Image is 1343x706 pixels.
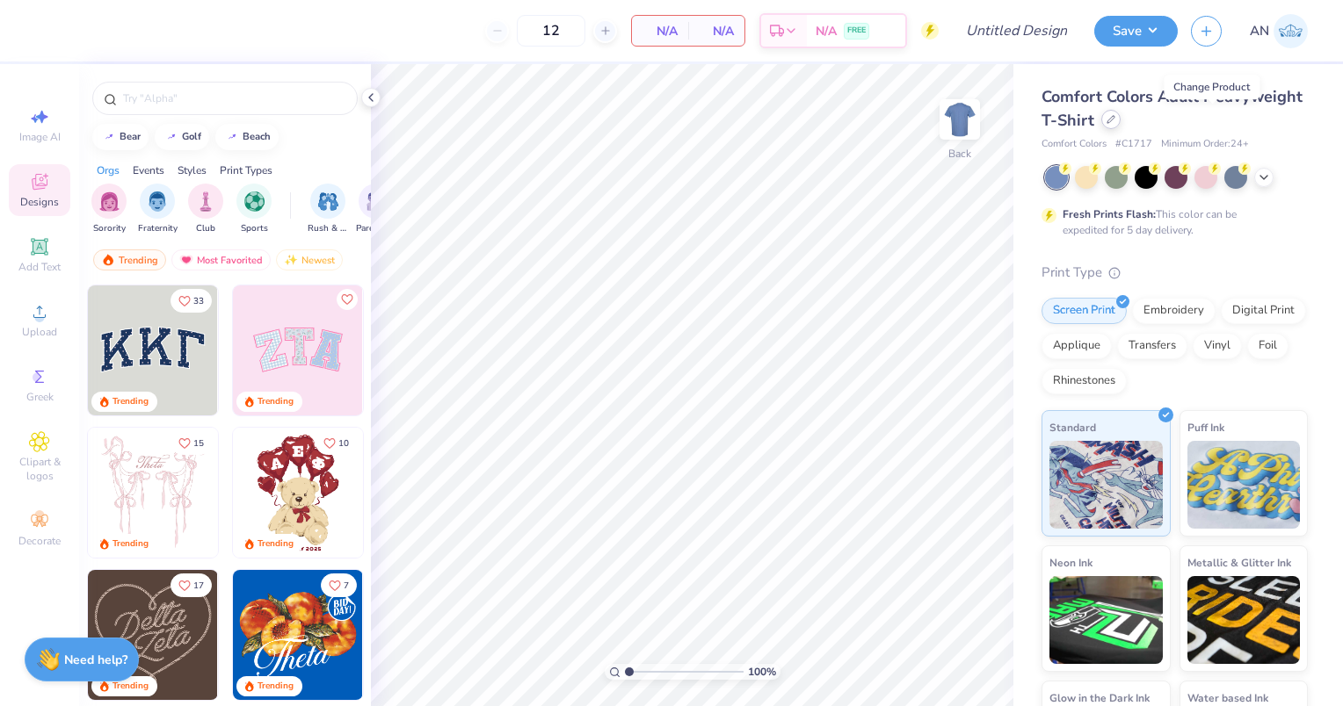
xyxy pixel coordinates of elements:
img: Sports Image [244,191,265,212]
img: Back [942,102,977,137]
div: Trending [258,395,294,408]
img: ead2b24a-117b-4488-9b34-c08fd5176a7b [217,570,347,700]
img: 8659caeb-cee5-4a4c-bd29-52ea2f761d42 [233,570,363,700]
button: filter button [356,184,396,235]
span: 100 % [748,664,776,680]
span: Clipart & logos [9,455,70,483]
button: Like [171,431,212,455]
span: Designs [20,195,59,209]
div: Transfers [1117,333,1187,359]
button: Like [321,573,357,597]
img: trend_line.gif [164,132,178,142]
span: Parent's Weekend [356,222,396,235]
span: Comfort Colors Adult Heavyweight T-Shirt [1042,86,1303,131]
img: 83dda5b0-2158-48ca-832c-f6b4ef4c4536 [88,428,218,558]
button: Like [337,289,358,310]
img: e74243e0-e378-47aa-a400-bc6bcb25063a [362,428,492,558]
button: filter button [236,184,272,235]
span: AN [1250,21,1269,41]
img: 587403a7-0594-4a7f-b2bd-0ca67a3ff8dd [233,428,363,558]
span: Add Text [18,260,61,274]
div: beach [243,132,271,141]
img: Parent's Weekend Image [367,191,387,212]
input: Try "Alpha" [121,90,346,107]
div: Trending [113,680,149,693]
img: Club Image [196,191,215,212]
img: Arseima Negash [1274,14,1308,48]
button: Like [171,573,212,597]
span: Upload [22,325,57,339]
div: Trending [113,537,149,551]
div: Styles [178,162,207,178]
div: Rhinestones [1042,368,1127,394]
button: filter button [188,184,223,235]
img: Newest.gif [284,254,298,266]
div: Digital Print [1221,298,1306,324]
div: golf [182,132,201,141]
img: Neon Ink [1049,576,1163,664]
span: Metallic & Glitter Ink [1187,553,1291,572]
div: Trending [258,537,294,551]
img: d12a98c7-f0f7-4345-bf3a-b9f1b718b86e [217,428,347,558]
img: Standard [1049,441,1163,529]
span: N/A [816,22,837,40]
button: Like [171,289,212,313]
img: edfb13fc-0e43-44eb-bea2-bf7fc0dd67f9 [217,285,347,415]
div: Screen Print [1042,298,1127,324]
span: N/A [642,22,678,40]
span: Standard [1049,418,1096,436]
img: 12710c6a-dcc0-49ce-8688-7fe8d5f96fe2 [88,570,218,700]
span: Sports [241,222,268,235]
button: Save [1094,16,1178,47]
img: trend_line.gif [225,132,239,142]
div: filter for Rush & Bid [308,184,348,235]
span: # C1717 [1115,137,1152,152]
span: 17 [193,581,204,590]
div: filter for Sports [236,184,272,235]
img: trending.gif [101,254,115,266]
span: Image AI [19,130,61,144]
img: 3b9aba4f-e317-4aa7-a679-c95a879539bd [88,285,218,415]
span: Rush & Bid [308,222,348,235]
a: AN [1250,14,1308,48]
div: filter for Parent's Weekend [356,184,396,235]
img: most_fav.gif [179,254,193,266]
div: This color can be expedited for 5 day delivery. [1063,206,1279,238]
img: 5ee11766-d822-42f5-ad4e-763472bf8dcf [362,285,492,415]
img: 9980f5e8-e6a1-4b4a-8839-2b0e9349023c [233,285,363,415]
div: Back [948,146,971,162]
img: f22b6edb-555b-47a9-89ed-0dd391bfae4f [362,570,492,700]
div: Print Type [1042,263,1308,283]
span: Greek [26,390,54,404]
div: filter for Fraternity [138,184,178,235]
img: Rush & Bid Image [318,191,338,212]
span: 15 [193,439,204,448]
span: N/A [699,22,734,40]
strong: Need help? [64,652,127,668]
span: Neon Ink [1049,553,1093,572]
img: trend_line.gif [102,132,116,142]
span: 7 [344,581,349,590]
div: Trending [113,395,149,408]
input: – – [517,15,585,47]
span: FREE [847,25,866,37]
img: Metallic & Glitter Ink [1187,576,1301,664]
img: Puff Ink [1187,441,1301,529]
div: Embroidery [1132,298,1216,324]
span: Minimum Order: 24 + [1161,137,1249,152]
strong: Fresh Prints Flash: [1063,207,1156,221]
span: Sorority [93,222,126,235]
span: Puff Ink [1187,418,1224,436]
button: filter button [138,184,178,235]
div: Change Product [1164,75,1260,99]
button: beach [215,124,279,150]
div: Vinyl [1193,333,1242,359]
div: Events [133,162,164,178]
div: Orgs [97,162,120,178]
span: Club [196,222,215,235]
div: Print Types [220,162,272,178]
span: Comfort Colors [1042,137,1107,152]
button: filter button [91,184,127,235]
span: 10 [338,439,349,448]
span: 33 [193,297,204,306]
